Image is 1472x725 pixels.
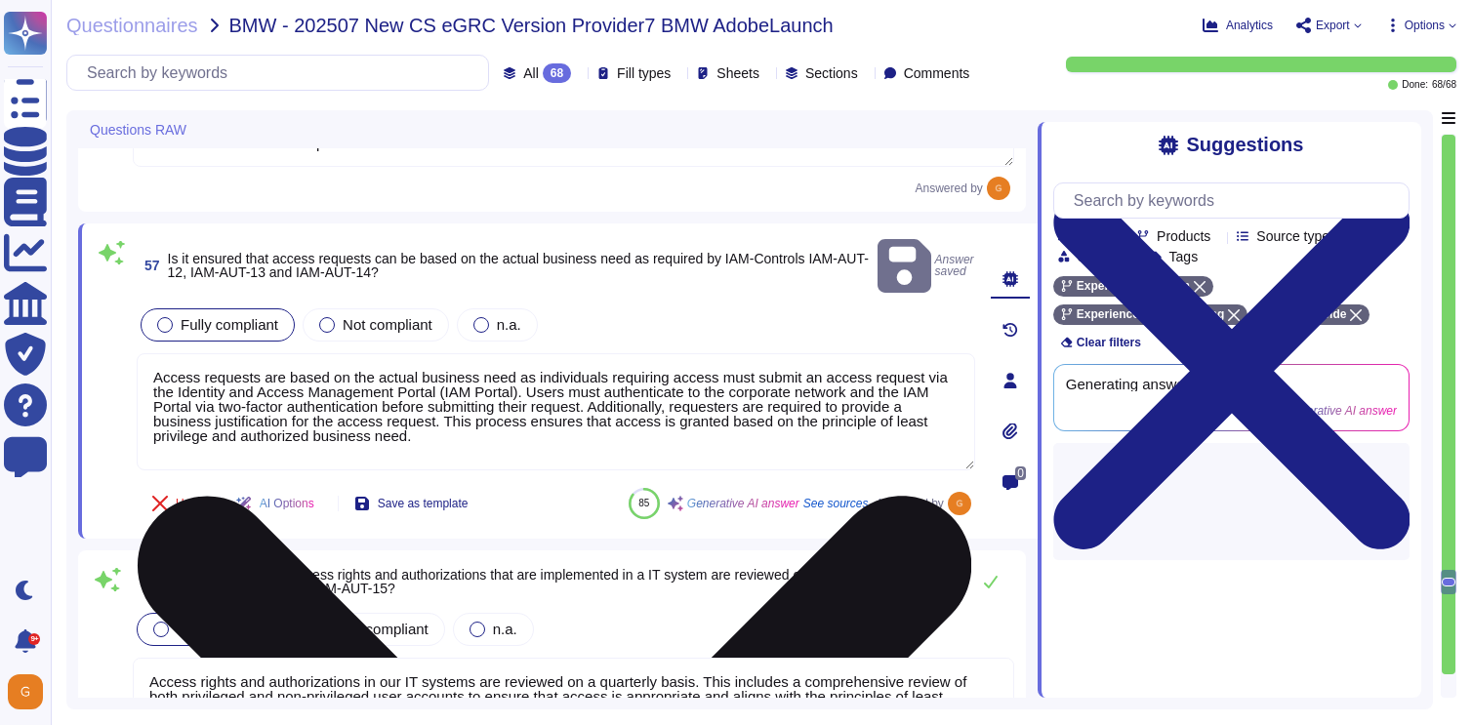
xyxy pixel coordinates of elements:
span: Fully compliant [181,316,278,333]
span: Export [1316,20,1350,31]
span: Answered by [915,182,982,194]
span: Options [1405,20,1445,31]
span: Sheets [716,66,759,80]
img: user [8,674,43,709]
span: Comments [904,66,970,80]
span: Answer saved [878,235,975,297]
span: 57 [137,259,160,272]
span: Analytics [1226,20,1273,31]
span: Questions RAW [90,123,186,137]
input: Search by keywords [1064,183,1409,218]
input: Search by keywords [77,56,488,90]
span: Not compliant [343,316,432,333]
span: Questionnaires [66,16,198,35]
span: Sections [805,66,858,80]
span: BMW - 202507 New CS eGRC Version Provider7 BMW AdobeLaunch [229,16,834,35]
textarea: Access requests are based on the actual business need as individuals requiring access must submit... [137,353,975,470]
span: Fill types [617,66,671,80]
span: All [523,66,539,80]
span: Is it ensured that access requests can be based on the actual business need as required by IAM-Co... [168,251,869,280]
span: 68 / 68 [1432,80,1456,90]
button: Analytics [1203,18,1273,33]
span: 85 [638,498,649,508]
img: user [987,177,1010,200]
span: n.a. [497,316,521,333]
img: user [948,492,971,515]
div: 9+ [28,633,40,645]
span: Done: [1402,80,1428,90]
span: 0 [1015,466,1026,480]
div: 68 [543,63,571,83]
button: user [4,670,57,713]
span: 58 [133,575,156,588]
